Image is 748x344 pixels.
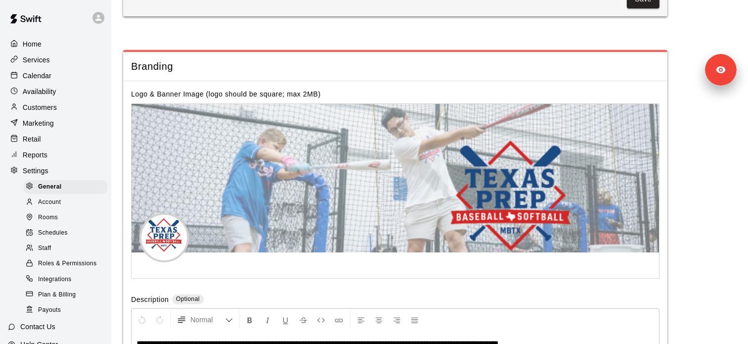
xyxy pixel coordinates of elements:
div: Staff [24,242,107,255]
a: Home [8,37,103,51]
p: Calendar [23,71,51,81]
span: Normal [190,315,225,325]
button: Formatting Options [173,311,237,329]
a: Payouts [24,302,111,318]
p: Settings [23,166,48,176]
p: Home [23,39,42,49]
a: Services [8,52,103,67]
button: Right Align [388,311,405,329]
span: Rooms [38,213,58,223]
p: Marketing [23,118,54,128]
div: Rooms [24,211,107,225]
a: Calendar [8,68,103,83]
a: Marketing [8,116,103,131]
div: General [24,180,107,194]
span: Account [38,197,61,207]
span: Branding [131,60,659,73]
span: Staff [38,244,51,253]
p: Retail [23,134,41,144]
a: Schedules [24,226,111,241]
button: Format Italics [259,311,276,329]
a: Account [24,195,111,210]
div: Payouts [24,303,107,317]
a: Roles & Permissions [24,256,111,272]
button: Insert Code [313,311,329,329]
a: Plan & Billing [24,287,111,302]
span: Roles & Permissions [38,259,96,269]
a: Rooms [24,210,111,226]
div: Roles & Permissions [24,257,107,271]
button: Format Bold [241,311,258,329]
p: Services [23,55,50,65]
button: Left Align [353,311,370,329]
a: Staff [24,241,111,256]
a: Reports [8,147,103,162]
a: General [24,179,111,195]
span: Plan & Billing [38,290,76,300]
a: Settings [8,163,103,178]
button: Justify Align [406,311,423,329]
label: Description [131,295,169,306]
p: Customers [23,102,57,112]
label: Logo & Banner Image (logo should be square; max 2MB) [131,90,321,98]
p: Contact Us [20,322,55,332]
span: Schedules [38,228,68,238]
span: Optional [176,295,200,302]
p: Availability [23,87,56,97]
div: Schedules [24,226,107,240]
button: Format Underline [277,311,294,329]
div: Plan & Billing [24,288,107,302]
p: Reports [23,150,47,160]
span: General [38,182,62,192]
span: Payouts [38,305,61,315]
a: Integrations [24,272,111,287]
span: Integrations [38,275,72,285]
a: Customers [8,100,103,115]
button: Undo [134,311,150,329]
div: Integrations [24,273,107,287]
button: Redo [151,311,168,329]
button: Insert Link [330,311,347,329]
button: Center Align [371,311,387,329]
a: Availability [8,84,103,99]
div: Account [24,196,107,209]
button: Format Strikethrough [295,311,312,329]
a: Retail [8,132,103,147]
